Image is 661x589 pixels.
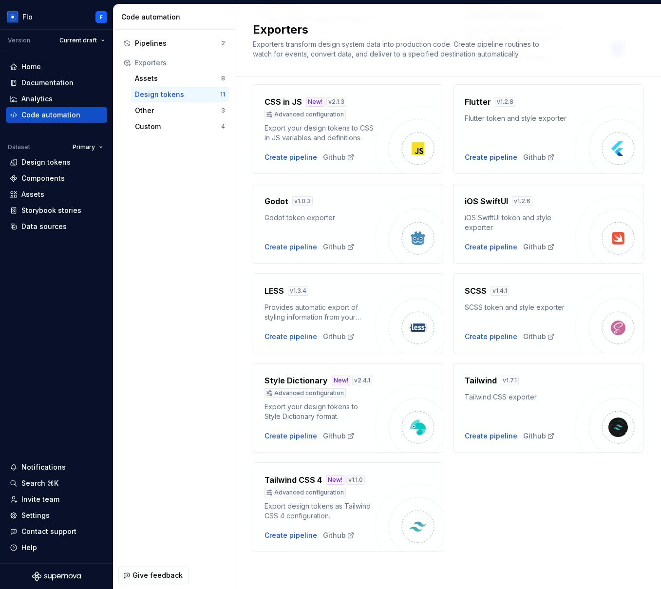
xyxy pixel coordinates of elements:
[132,570,183,580] span: Give feedback
[332,376,350,385] div: New!
[8,37,30,44] div: Version
[6,459,107,475] button: Notifications
[6,107,107,123] a: Code automation
[323,332,355,342] a: Github
[523,332,555,342] a: Github
[21,494,59,504] div: Invite team
[465,332,517,342] button: Create pipeline
[135,122,221,132] div: Custom
[21,462,66,472] div: Notifications
[465,96,491,108] h4: Flutter
[465,431,517,441] button: Create pipeline
[501,376,519,385] div: v 1.7.1
[465,375,497,386] h4: Tailwind
[264,152,317,162] button: Create pipeline
[264,402,375,421] div: Export your design tokens to Style Dictionary format.
[512,196,532,206] div: v 1.2.6
[21,62,41,72] div: Home
[465,392,575,402] div: Tailwind CSS exporter
[495,97,515,107] div: v 1.2.8
[2,6,111,27] button: FloF
[100,13,103,21] div: F
[264,531,317,540] button: Create pipeline
[21,157,71,167] div: Design tokens
[465,152,517,162] button: Create pipeline
[221,39,225,47] div: 2
[21,173,65,183] div: Components
[7,11,19,23] img: 049812b6-2877-400d-9dc9-987621144c16.png
[323,531,355,540] a: Github
[21,222,67,231] div: Data sources
[523,152,555,162] div: Github
[465,242,517,252] button: Create pipeline
[326,475,344,485] div: New!
[264,431,317,441] button: Create pipeline
[21,94,53,104] div: Analytics
[131,87,229,102] button: Design tokens11
[323,152,355,162] a: Github
[6,187,107,202] a: Assets
[465,195,508,207] h4: iOS SwiftUI
[119,36,229,51] button: Pipelines2
[6,524,107,539] button: Contact support
[131,71,229,86] button: Assets8
[6,475,107,491] button: Search ⌘K
[264,303,375,322] div: Provides automatic export of styling information from your design system library.
[264,242,317,252] button: Create pipeline
[523,431,555,441] a: Github
[6,171,107,186] a: Components
[220,91,225,98] div: 11
[264,110,346,119] div: Advanced configuration
[221,123,225,131] div: 4
[491,286,509,296] div: v 1.4.1
[465,303,575,312] div: SCSS token and style exporter
[264,195,288,207] h4: Godot
[131,119,229,134] a: Custom4
[264,332,317,342] button: Create pipeline
[352,376,372,385] div: v 2.4.1
[221,75,225,82] div: 8
[121,12,231,22] div: Code automation
[135,90,220,99] div: Design tokens
[264,285,284,297] h4: LESS
[264,474,322,486] h4: Tailwind CSS 4
[21,78,74,88] div: Documentation
[326,97,346,107] div: v 2.1.3
[264,388,346,398] div: Advanced configuration
[118,567,189,584] button: Give feedback
[306,97,324,107] div: New!
[135,38,221,48] div: Pipelines
[6,508,107,523] a: Settings
[22,12,33,22] div: Flo
[6,219,107,234] a: Data sources
[32,571,81,581] svg: Supernova Logo
[288,286,308,296] div: v 1.3.4
[21,110,80,120] div: Code automation
[21,190,44,199] div: Assets
[323,431,355,441] div: Github
[135,58,225,68] div: Exporters
[21,511,50,520] div: Settings
[21,206,81,215] div: Storybook stories
[264,501,375,521] div: Export design tokens as Tailwind CSS 4 configuration.
[292,196,313,206] div: v 1.0.3
[6,540,107,555] button: Help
